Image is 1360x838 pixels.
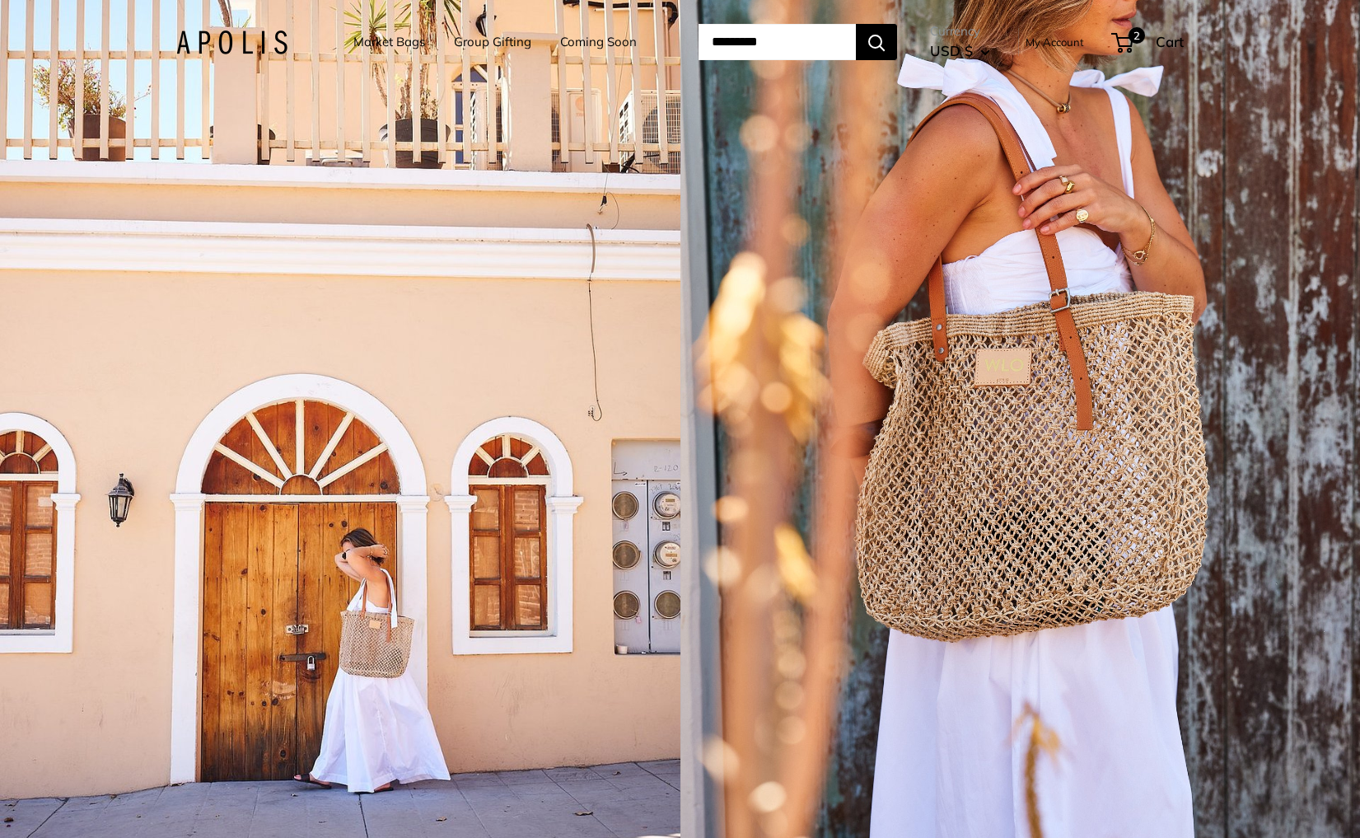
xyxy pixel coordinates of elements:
[176,30,287,54] img: Apolis
[454,30,531,54] a: Group Gifting
[1113,29,1184,55] a: 2 Cart
[1026,32,1084,52] a: My Account
[560,30,637,54] a: Coming Soon
[1129,27,1145,44] span: 2
[1156,33,1184,50] span: Cart
[930,38,990,64] button: USD $
[930,20,990,43] span: Currency
[353,30,425,54] a: Market Bags
[699,24,856,60] input: Search...
[856,24,897,60] button: Search
[930,42,973,59] span: USD $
